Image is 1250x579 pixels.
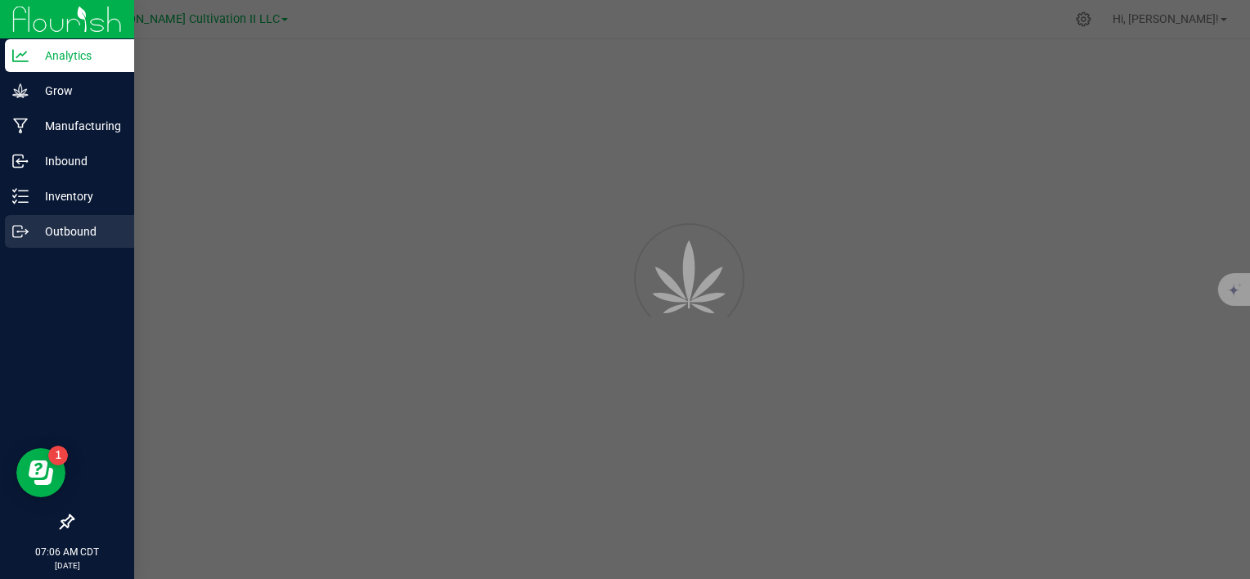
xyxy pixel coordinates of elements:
iframe: Resource center unread badge [48,446,68,465]
p: Manufacturing [29,116,127,136]
p: [DATE] [7,559,127,572]
iframe: Resource center [16,448,65,497]
inline-svg: Outbound [12,223,29,240]
p: Inbound [29,151,127,171]
inline-svg: Manufacturing [12,118,29,134]
p: Inventory [29,186,127,206]
p: Grow [29,81,127,101]
inline-svg: Analytics [12,47,29,64]
p: Analytics [29,46,127,65]
inline-svg: Inbound [12,153,29,169]
p: 07:06 AM CDT [7,545,127,559]
inline-svg: Inventory [12,188,29,204]
p: Outbound [29,222,127,241]
inline-svg: Grow [12,83,29,99]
